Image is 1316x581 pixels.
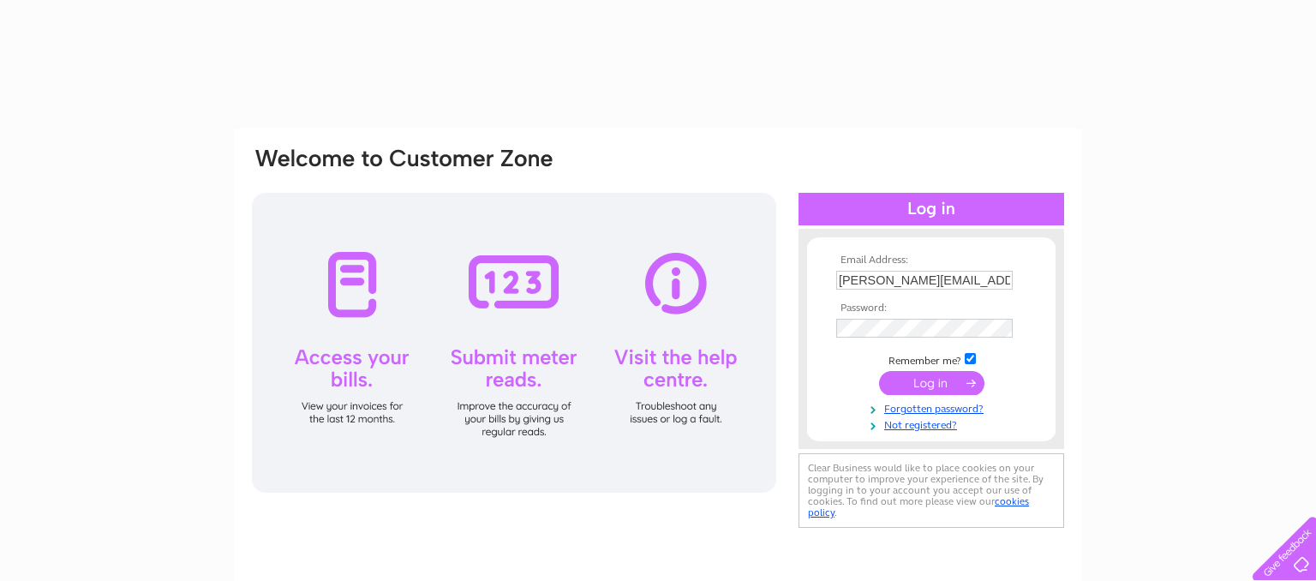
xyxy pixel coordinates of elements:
[879,371,984,395] input: Submit
[799,453,1064,528] div: Clear Business would like to place cookies on your computer to improve your experience of the sit...
[832,350,1031,368] td: Remember me?
[836,399,1031,416] a: Forgotten password?
[832,255,1031,267] th: Email Address:
[808,495,1029,518] a: cookies policy
[836,416,1031,432] a: Not registered?
[832,302,1031,314] th: Password:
